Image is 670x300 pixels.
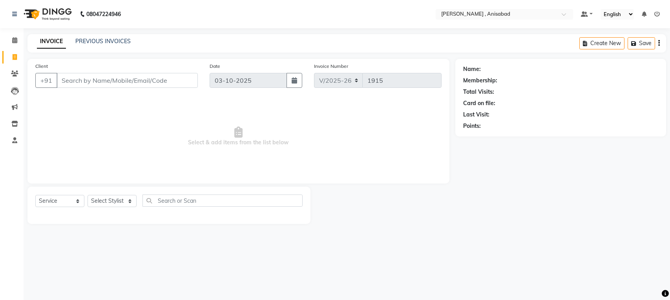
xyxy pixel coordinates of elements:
input: Search or Scan [142,195,303,207]
label: Client [35,63,48,70]
div: Membership: [463,76,497,85]
div: Card on file: [463,99,495,107]
div: Points: [463,122,481,130]
b: 08047224946 [86,3,121,25]
a: INVOICE [37,35,66,49]
a: PREVIOUS INVOICES [75,38,131,45]
span: Select & add items from the list below [35,97,442,176]
div: Name: [463,65,481,73]
button: Save [628,37,655,49]
label: Date [210,63,220,70]
div: Total Visits: [463,88,494,96]
button: +91 [35,73,57,88]
div: Last Visit: [463,111,489,119]
button: Create New [579,37,624,49]
input: Search by Name/Mobile/Email/Code [57,73,198,88]
img: logo [20,3,74,25]
label: Invoice Number [314,63,348,70]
